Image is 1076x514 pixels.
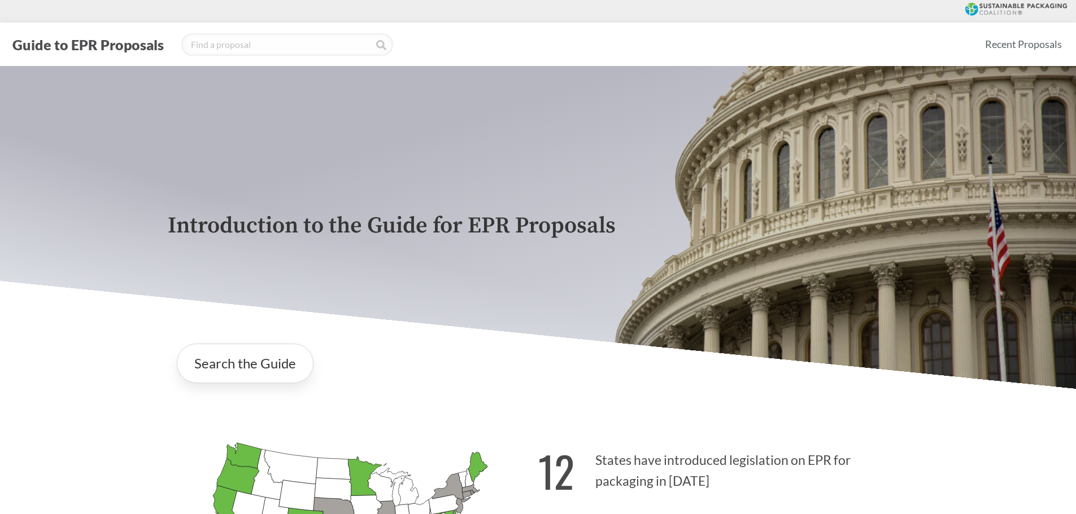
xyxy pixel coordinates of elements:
[9,36,167,54] button: Guide to EPR Proposals
[980,32,1067,57] a: Recent Proposals
[177,344,313,383] a: Search the Guide
[538,440,574,502] strong: 12
[181,33,393,56] input: Find a proposal
[538,433,909,502] p: States have introduced legislation on EPR for packaging in [DATE]
[168,213,909,239] p: Introduction to the Guide for EPR Proposals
